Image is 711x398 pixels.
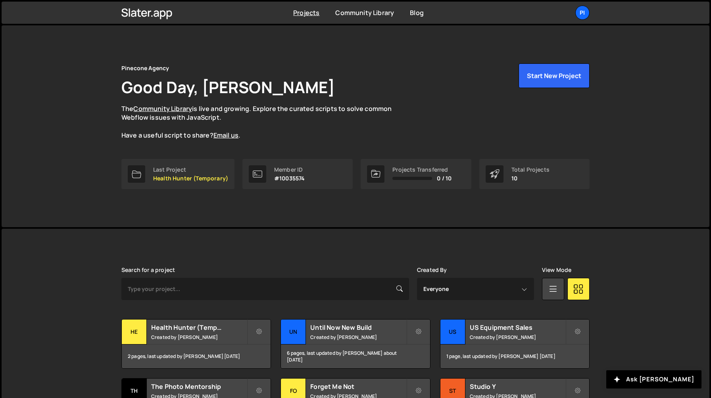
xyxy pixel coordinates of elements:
[470,323,565,332] h2: US Equipment Sales
[121,104,407,140] p: The is live and growing. Explore the curated scripts to solve common Webflow issues with JavaScri...
[121,267,175,273] label: Search for a project
[213,131,238,140] a: Email us
[335,8,394,17] a: Community Library
[151,323,247,332] h2: Health Hunter (Temporary)
[519,63,590,88] button: Start New Project
[153,175,228,182] p: Health Hunter (Temporary)
[133,104,192,113] a: Community Library
[121,319,271,369] a: He Health Hunter (Temporary) Created by [PERSON_NAME] 2 pages, last updated by [PERSON_NAME] [DATE]
[122,344,271,368] div: 2 pages, last updated by [PERSON_NAME] [DATE]
[440,320,465,344] div: US
[310,382,406,391] h2: Forget Me Not
[440,344,589,368] div: 1 page, last updated by [PERSON_NAME] [DATE]
[511,166,550,173] div: Total Projects
[410,8,424,17] a: Blog
[310,334,406,341] small: Created by [PERSON_NAME]
[121,278,409,300] input: Type your project...
[274,166,305,173] div: Member ID
[122,320,147,344] div: He
[417,267,447,273] label: Created By
[281,319,430,369] a: Un Until Now New Build Created by [PERSON_NAME] 6 pages, last updated by [PERSON_NAME] about [DATE]
[542,267,571,273] label: View Mode
[121,76,335,98] h1: Good Day, [PERSON_NAME]
[310,323,406,332] h2: Until Now New Build
[293,8,319,17] a: Projects
[274,175,305,182] p: #10035574
[151,334,247,341] small: Created by [PERSON_NAME]
[606,370,701,388] button: Ask [PERSON_NAME]
[511,175,550,182] p: 10
[470,334,565,341] small: Created by [PERSON_NAME]
[281,344,430,368] div: 6 pages, last updated by [PERSON_NAME] about [DATE]
[440,319,590,369] a: US US Equipment Sales Created by [PERSON_NAME] 1 page, last updated by [PERSON_NAME] [DATE]
[437,175,452,182] span: 0 / 10
[281,320,306,344] div: Un
[575,6,590,20] a: Pi
[153,166,228,173] div: Last Project
[392,166,452,173] div: Projects Transferred
[151,382,247,391] h2: The Photo Mentorship
[121,63,169,73] div: Pinecone Agency
[470,382,565,391] h2: Studio Y
[121,159,234,189] a: Last Project Health Hunter (Temporary)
